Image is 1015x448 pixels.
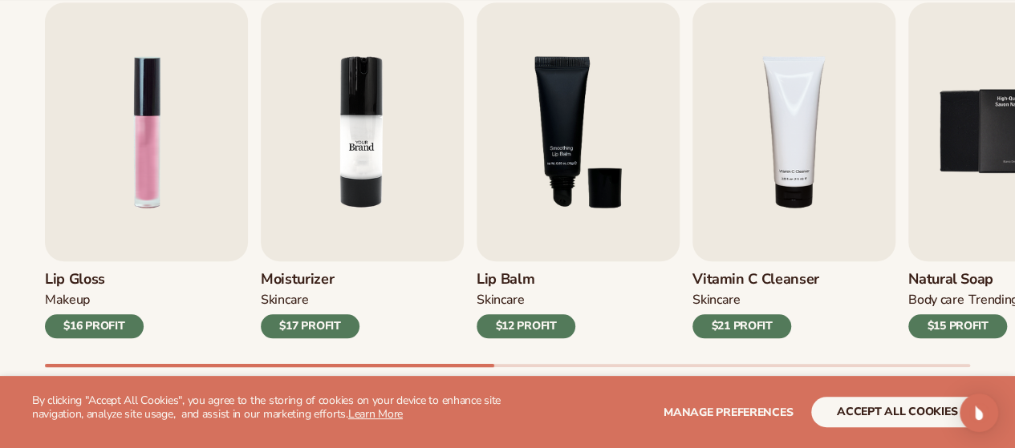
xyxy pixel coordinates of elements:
[908,314,1007,338] div: $15 PROFIT
[692,314,791,338] div: $21 PROFIT
[261,2,464,338] a: 2 / 9
[477,2,680,338] a: 3 / 9
[45,2,248,338] a: 1 / 9
[664,405,793,420] span: Manage preferences
[908,292,964,309] div: BODY Care
[960,394,998,432] div: Open Intercom Messenger
[477,314,575,338] div: $12 PROFIT
[692,292,740,309] div: Skincare
[348,406,403,422] a: Learn More
[811,397,983,427] button: accept all cookies
[261,292,308,309] div: SKINCARE
[45,271,144,289] h3: Lip Gloss
[477,271,575,289] h3: Lip Balm
[692,271,819,289] h3: Vitamin C Cleanser
[45,314,144,338] div: $16 PROFIT
[45,292,90,309] div: MAKEUP
[261,314,359,338] div: $17 PROFIT
[692,2,895,338] a: 4 / 9
[261,271,359,289] h3: Moisturizer
[32,394,508,422] p: By clicking "Accept All Cookies", you agree to the storing of cookies on your device to enhance s...
[664,397,793,427] button: Manage preferences
[261,2,464,261] img: Shopify Image 6
[477,292,524,309] div: SKINCARE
